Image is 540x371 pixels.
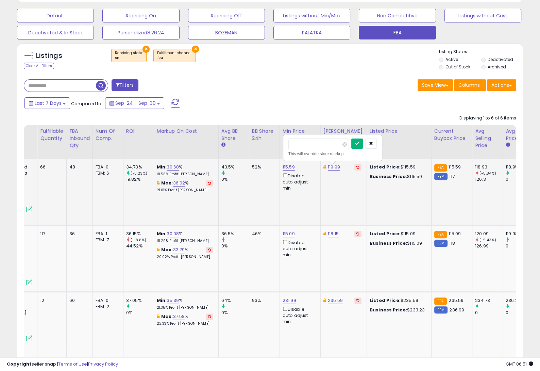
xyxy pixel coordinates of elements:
[157,164,167,170] b: Min:
[434,240,448,247] small: FBM
[221,297,249,304] div: 64%
[221,128,246,142] div: Avg BB Share
[449,173,454,180] span: 117
[475,164,503,170] div: 118.93
[454,79,486,91] button: Columns
[288,150,377,157] div: This will override store markup
[252,128,277,142] div: BB Share 24h.
[157,55,192,60] div: fba
[475,231,503,237] div: 120.09
[17,9,94,22] button: Default
[488,64,506,70] label: Archived
[434,297,447,305] small: FBA
[69,128,90,149] div: FBA inbound Qty
[458,82,480,88] span: Columns
[115,100,156,107] span: Sep-24 - Sep-30
[323,165,326,169] i: This overrides the store level Dynamic Max Price for this listing
[283,239,315,258] div: Disable auto adjust min
[24,63,54,69] div: Clear All Filters
[161,313,173,320] b: Max:
[115,50,143,61] span: Repricing state :
[157,297,167,304] b: Min:
[96,170,118,176] div: FBM: 6
[188,26,265,39] button: BOZEMAN
[40,128,64,142] div: Fulfillable Quantity
[208,181,211,185] i: Revert to store-level Max Markup
[283,230,295,237] a: 115.09
[370,297,426,304] div: $235.59
[173,313,185,320] a: 37.58
[161,180,173,186] b: Max:
[221,176,249,182] div: 0%
[96,231,118,237] div: FBA: 1
[506,243,533,249] div: 0
[157,247,213,259] div: %
[161,246,173,253] b: Max:
[356,165,359,169] i: Revert to store-level Dynamic Max Price
[126,297,154,304] div: 37.05%
[370,164,401,170] b: Listed Price:
[370,128,428,135] div: Listed Price
[506,231,533,237] div: 119.98
[157,181,159,185] i: This overrides the store level max markup for this listing
[126,164,154,170] div: 34.73%
[58,361,87,367] a: Terms of Use
[40,231,61,237] div: 117
[370,164,426,170] div: $115.59
[283,128,318,135] div: Min Price
[506,361,533,367] span: 2025-10-8 06:51 GMT
[157,164,213,177] div: %
[439,49,523,55] p: Listing States:
[328,164,340,171] a: 119.99
[273,9,350,22] button: Listings without Min/Max
[69,231,87,237] div: 36
[105,97,164,109] button: Sep-24 - Sep-30
[370,307,426,313] div: $233.23
[131,237,146,243] small: (-18.8%)
[359,26,436,39] button: FBA
[69,164,87,170] div: 48
[36,51,62,61] h5: Listings
[479,237,496,243] small: (-5.43%)
[283,305,315,325] div: Disable auto adjust min
[112,79,138,91] button: Filters
[126,243,154,249] div: 44.52%
[506,164,533,170] div: 118.95
[434,231,447,238] small: FBA
[283,297,296,304] a: 231.99
[102,26,179,39] button: Personalized8.26.24
[167,230,179,237] a: 30.08
[370,297,401,304] b: Listed Price:
[444,9,521,22] button: Listings without Cost
[173,180,185,187] a: 36.02
[188,9,265,22] button: Repricing Off
[173,246,185,253] a: 33.79
[126,128,151,135] div: ROI
[323,128,364,135] div: [PERSON_NAME]
[102,9,179,22] button: Repricing On
[35,100,62,107] span: Last 7 Days
[221,164,249,170] div: 43.5%
[157,305,213,310] p: 21.35% Profit [PERSON_NAME]
[370,230,401,237] b: Listed Price:
[459,115,516,122] div: Displaying 1 to 6 of 6 items
[157,231,213,243] div: %
[157,313,213,326] div: %
[445,64,470,70] label: Out of Stock
[434,164,447,172] small: FBA
[96,164,118,170] div: FBA: 0
[479,171,496,176] small: (-5.84%)
[157,188,213,193] p: 21.01% Profit [PERSON_NAME]
[449,307,464,313] span: 236.99
[131,171,147,176] small: (75.23%)
[475,297,503,304] div: 234.73
[154,125,218,159] th: The percentage added to the cost of goods (COGS) that forms the calculator for Min & Max prices.
[157,255,213,259] p: 20.02% Profit [PERSON_NAME]
[252,231,274,237] div: 46%
[96,304,118,310] div: FBM: 2
[370,174,426,180] div: $115.59
[167,297,179,304] a: 35.39
[370,307,407,313] b: Business Price:
[506,310,533,316] div: 0
[449,240,455,246] span: 118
